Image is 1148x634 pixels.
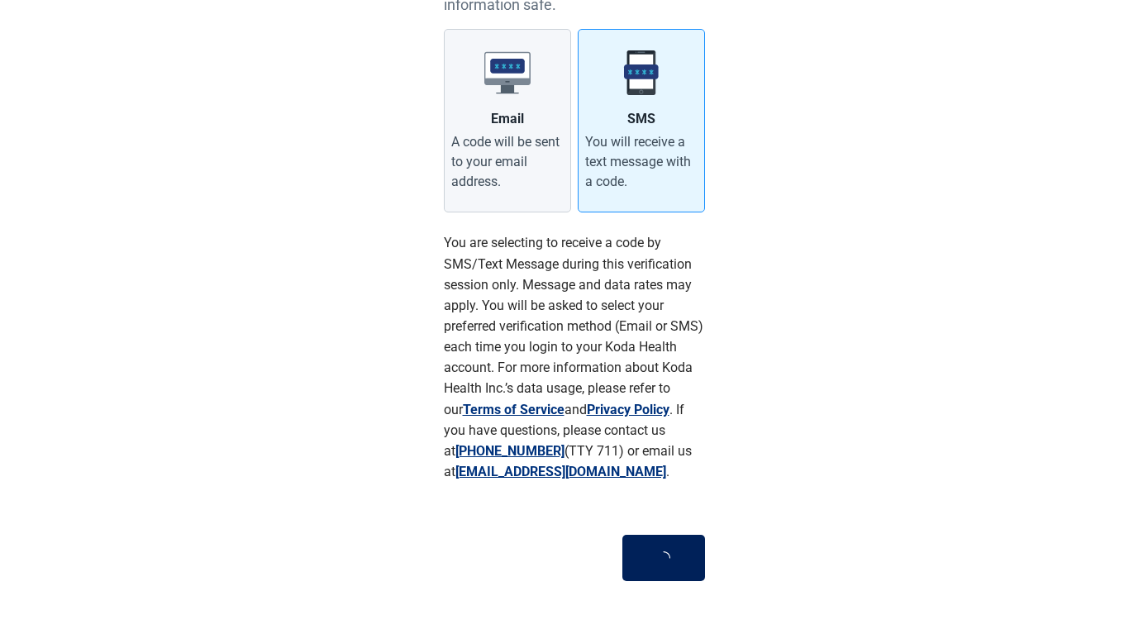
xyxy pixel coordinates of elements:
[455,443,564,459] a: [PHONE_NUMBER]
[587,402,669,417] a: Privacy Policy
[491,109,524,129] div: Email
[451,132,564,192] div: A code will be sent to your email address.
[585,132,698,192] div: You will receive a text message with a code.
[627,109,655,129] div: SMS
[463,402,564,417] a: Terms of Service
[444,232,705,482] p: You are selecting to receive a code by SMS/Text Message during this verification session only. Me...
[455,464,666,479] a: [EMAIL_ADDRESS][DOMAIN_NAME]
[654,549,672,567] span: loading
